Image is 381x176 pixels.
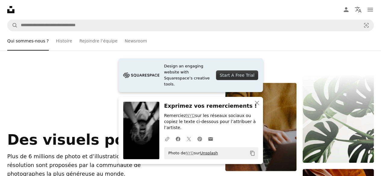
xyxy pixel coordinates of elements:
[7,19,374,31] form: Rechercher des visuels sur tout le site
[205,133,216,145] a: Partager par mail
[56,31,72,51] a: Histoire
[165,148,218,158] span: Photo de sur
[183,133,194,145] a: Partagez-leTwitter
[8,20,18,31] button: Rechercher sur Unsplash
[340,4,352,16] a: Connexion / S’inscrire
[80,31,117,51] a: Rejoindre l’équipe
[186,151,194,155] a: NYD
[364,4,376,16] button: Menu
[7,132,187,147] h5: Des visuels pour tous
[164,102,258,110] h3: Exprimez vos remerciements !
[247,148,258,158] button: Copier dans le presse-papier
[125,31,147,51] a: Newsroom
[118,58,263,92] a: Design an engaging website with Squarespace’s creative tools.Start A Free Trial
[194,133,205,145] a: Partagez-lePinterest
[123,71,159,80] img: file-1705255347840-230a6ab5bca9image
[164,113,258,131] p: Remerciez sur les réseaux sociaux ou copiez le texte ci-dessous pour l’attribuer à l’artiste.
[200,151,218,155] a: Unsplash
[186,113,195,118] a: NYD
[173,133,183,145] a: Partagez-leFacebook
[359,20,373,31] button: Recherche de visuels
[352,4,364,16] button: Langue
[7,6,14,13] a: Accueil — Unsplash
[164,63,211,87] span: Design an engaging website with Squarespace’s creative tools.
[216,70,258,80] div: Start A Free Trial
